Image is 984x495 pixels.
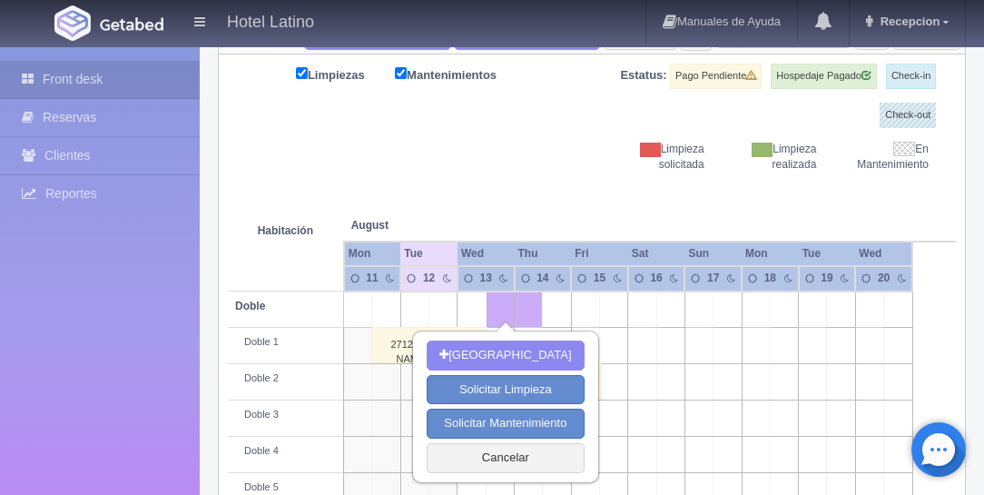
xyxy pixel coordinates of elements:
b: Doble [235,300,265,312]
h4: Hotel Latino [227,9,314,32]
label: Pago Pendiente [670,64,762,89]
th: Tue [799,242,856,266]
div: 11 [364,271,380,286]
div: 19 [819,271,835,286]
div: Doble 5 [235,480,336,495]
div: Doble 4 [235,444,336,459]
div: 13 [477,271,494,286]
input: Limpiezas [296,67,308,79]
button: Solicitar Limpieza [427,375,584,405]
div: En Mantenimiento [830,142,942,173]
div: Doble 2 [235,371,336,386]
div: 16 [648,271,664,286]
div: 17 [705,271,722,286]
input: Mantenimientos [395,67,407,79]
div: 271239 / [PERSON_NAME] [371,327,487,363]
div: 14 [535,271,551,286]
th: Fri [571,242,628,266]
div: Doble 3 [235,408,336,422]
div: Limpieza solicitada [605,142,718,173]
span: Recepcion [876,15,940,28]
div: 18 [763,271,779,286]
th: Mon [344,242,401,266]
label: Check-out [880,103,936,128]
th: Sun [684,242,742,266]
label: Check-in [886,64,936,89]
label: Limpiezas [296,64,392,84]
button: Solicitar Mantenimiento [427,409,584,439]
label: Estatus: [620,67,666,84]
strong: Habitación [258,224,313,237]
button: Cancelar [427,443,584,473]
th: Thu [515,242,572,266]
div: 20 [876,271,892,286]
th: Wed [458,242,515,266]
th: Wed [855,242,912,266]
label: Hospedaje Pagado [771,64,877,89]
th: Mon [742,242,799,266]
div: Doble 1 [235,335,336,350]
button: [GEOGRAPHIC_DATA] [427,341,584,371]
div: Limpieza realizada [718,142,831,173]
th: Sat [628,242,685,266]
div: 12 [421,271,438,286]
label: Mantenimientos [395,64,524,84]
span: August [351,218,450,233]
img: Getabed [54,5,91,41]
th: Tue [400,242,458,266]
div: 15 [592,271,608,286]
img: Getabed [100,17,163,31]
